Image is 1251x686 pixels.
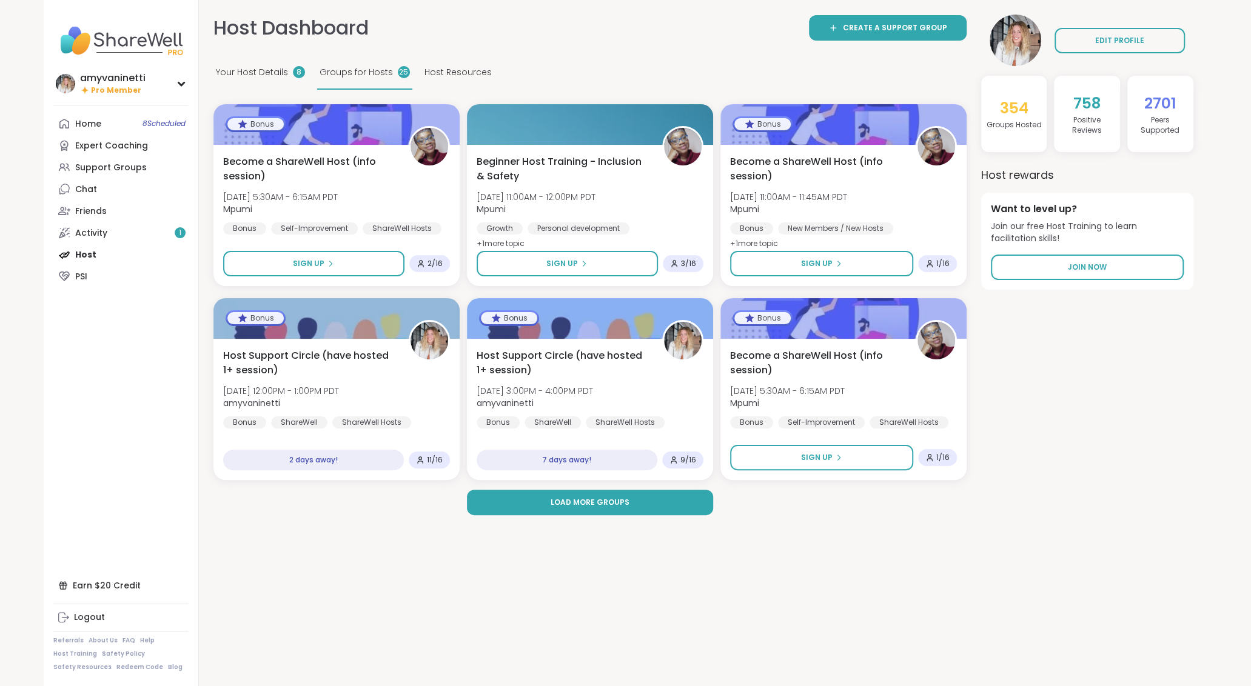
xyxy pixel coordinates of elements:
[990,15,1041,66] img: amyvaninetti
[122,636,135,645] a: FAQ
[363,222,441,235] div: ShareWell Hosts
[730,191,847,203] span: [DATE] 11:00AM - 11:45AM PDT
[586,416,665,428] div: ShareWell Hosts
[1095,35,1144,46] span: EDIT PROFILE
[528,222,629,235] div: Personal development
[75,118,101,130] div: Home
[428,259,443,268] span: 2 / 16
[730,348,902,378] span: Become a ShareWell Host (info session)
[53,135,189,156] a: Expert Coaching
[53,663,112,671] a: Safety Resources
[664,128,702,165] img: Mpumi
[411,322,448,359] img: amyvaninetti
[53,156,189,178] a: Support Groups
[223,450,404,470] div: 2 days away!
[53,113,189,135] a: Home8Scheduled
[730,155,902,184] span: Become a ShareWell Host (info session)
[89,636,118,645] a: About Us
[1132,115,1189,136] h4: Peers Supported
[991,221,1184,244] span: Join our free Host Training to learn facilitation skills!
[477,385,593,397] span: [DATE] 3:00PM - 4:00PM PDT
[664,322,702,359] img: amyvaninetti
[801,258,833,269] span: Sign Up
[332,416,411,428] div: ShareWell Hosts
[75,140,148,152] div: Expert Coaching
[917,128,955,165] img: Mpumi
[477,397,534,409] b: amyvaninetti
[411,128,448,165] img: Mpumi
[53,19,189,62] img: ShareWell Nav Logo
[168,663,183,671] a: Blog
[525,416,581,428] div: ShareWell
[53,574,189,596] div: Earn $20 Credit
[140,636,155,645] a: Help
[981,167,1193,183] h3: Host rewards
[477,222,523,235] div: Growth
[223,348,395,378] span: Host Support Circle (have hosted 1+ session)
[213,15,369,42] h1: Host Dashboard
[936,453,950,462] span: 1 / 16
[1055,28,1185,53] a: EDIT PROFILE
[223,222,266,235] div: Bonus
[1144,93,1176,114] span: 2701
[75,227,107,239] div: Activity
[730,251,913,276] button: Sign Up
[734,312,791,324] div: Bonus
[75,205,107,218] div: Friends
[991,255,1184,280] a: Join Now
[730,222,773,235] div: Bonus
[80,72,146,85] div: amyvaninetti
[223,251,404,276] button: Sign Up
[53,265,189,287] a: PSI
[801,452,833,463] span: Sign Up
[870,416,948,428] div: ShareWell Hosts
[917,322,955,359] img: Mpumi
[730,397,759,409] b: Mpumi
[271,222,358,235] div: Self-Improvement
[778,416,865,428] div: Self-Improvement
[102,650,145,658] a: Safety Policy
[227,118,284,130] div: Bonus
[116,663,163,671] a: Redeem Code
[293,66,305,78] div: 8
[53,650,97,658] a: Host Training
[730,416,773,428] div: Bonus
[227,312,284,324] div: Bonus
[477,155,649,184] span: Beginner Host Training - Inclusion & Safety
[271,416,327,428] div: ShareWell
[56,74,75,93] img: amyvaninetti
[53,607,189,628] a: Logout
[551,497,629,508] span: Load more groups
[223,191,338,203] span: [DATE] 5:30AM - 6:15AM PDT
[467,490,713,515] button: Load more groups
[74,611,105,624] div: Logout
[1068,262,1107,273] span: Join Now
[223,203,252,215] b: Mpumi
[936,259,950,268] span: 1 / 16
[680,455,696,465] span: 9 / 16
[986,120,1041,130] h4: Groups Hosted
[75,162,147,174] div: Support Groups
[477,416,520,428] div: Bonus
[730,385,845,397] span: [DATE] 5:30AM - 6:15AM PDT
[477,450,657,470] div: 7 days away!
[53,222,189,244] a: Activity1
[1073,93,1101,114] span: 758
[730,203,759,215] b: Mpumi
[809,15,967,41] a: Create a support group
[734,118,791,130] div: Bonus
[477,251,658,276] button: Sign Up
[991,202,1184,216] h4: Want to level up?
[481,312,537,324] div: Bonus
[75,184,97,196] div: Chat
[999,98,1028,119] span: 354
[1059,115,1115,136] h4: Positive Review s
[730,445,913,470] button: Sign Up
[179,228,181,238] span: 1
[223,155,395,184] span: Become a ShareWell Host (info session)
[477,348,649,378] span: Host Support Circle (have hosted 1+ session)
[293,258,324,269] span: Sign Up
[424,66,492,79] span: Host Resources
[53,178,189,200] a: Chat
[53,200,189,222] a: Friends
